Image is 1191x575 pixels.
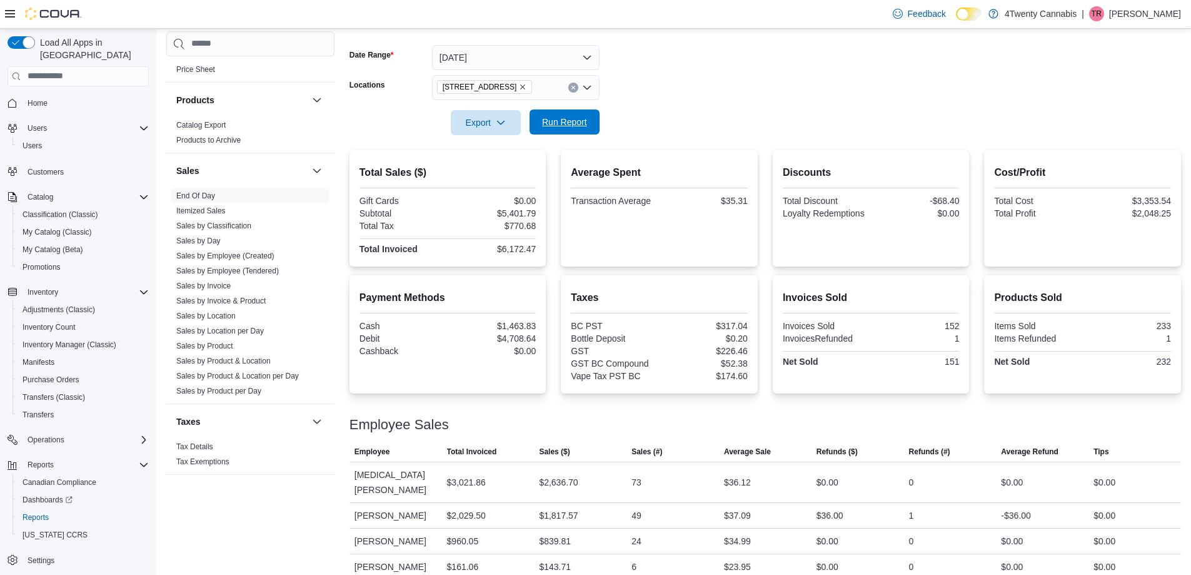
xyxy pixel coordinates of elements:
a: My Catalog (Classic) [18,225,97,240]
div: $2,048.25 [1085,208,1171,218]
div: Cash [359,321,445,331]
span: Sales by Location per Day [176,326,264,336]
a: Sales by Product per Day [176,387,261,395]
div: Total Discount [783,196,868,206]
h2: Total Sales ($) [359,165,536,180]
div: 151 [873,357,959,367]
button: Open list of options [582,83,592,93]
span: Transfers (Classic) [18,390,149,405]
div: $37.09 [724,508,751,523]
div: 232 [1085,357,1171,367]
div: 1 [1085,333,1171,343]
div: $0.00 [873,208,959,218]
h2: Discounts [783,165,960,180]
a: Tax Exemptions [176,457,229,466]
div: BC PST [571,321,656,331]
button: Users [13,137,154,155]
div: [PERSON_NAME] [349,503,442,528]
span: Classification (Classic) [23,210,98,220]
a: Feedback [888,1,951,26]
span: Classification (Classic) [18,207,149,222]
div: $161.06 [447,559,479,574]
a: Classification (Classic) [18,207,103,222]
span: Home [23,95,149,111]
span: Dashboards [23,495,73,505]
div: $839.81 [539,534,571,549]
button: Purchase Orders [13,371,154,389]
div: $23.95 [724,559,751,574]
span: Adjustments (Classic) [23,305,95,315]
div: Sales [166,188,334,404]
div: [MEDICAL_DATA][PERSON_NAME] [349,462,442,502]
div: $52.38 [662,359,748,369]
a: Sales by Location per Day [176,327,264,335]
div: $0.00 [1093,508,1115,523]
button: Classification (Classic) [13,206,154,223]
div: $3,353.54 [1085,196,1171,206]
span: Dashboards [18,492,149,507]
div: Items Sold [994,321,1080,331]
div: $3,021.86 [447,475,486,490]
span: Canadian Compliance [23,477,96,487]
span: Run Report [542,116,587,128]
span: Adjustments (Classic) [18,302,149,317]
span: Operations [23,432,149,447]
span: Sales by Employee (Tendered) [176,266,279,276]
div: 49 [631,508,641,523]
button: [US_STATE] CCRS [13,526,154,544]
div: $174.60 [662,371,748,381]
button: Operations [23,432,69,447]
button: Inventory Count [13,318,154,336]
button: Products [176,94,307,106]
span: Reports [18,510,149,525]
a: Dashboards [18,492,78,507]
span: Transfers [18,407,149,422]
span: Sales ($) [539,447,570,457]
button: Adjustments (Classic) [13,301,154,318]
span: Average Refund [1001,447,1058,457]
span: My Catalog (Beta) [18,242,149,257]
span: Canadian Compliance [18,475,149,490]
div: $2,636.70 [539,475,578,490]
h2: Average Spent [571,165,748,180]
span: Sales by Location [176,311,236,321]
span: Inventory [28,287,58,297]
button: Home [3,94,154,112]
span: Export [458,110,513,135]
div: $770.68 [450,221,536,231]
span: Catalog [23,190,149,205]
p: [PERSON_NAME] [1109,6,1181,21]
span: Average Sale [724,447,771,457]
h2: Taxes [571,290,748,305]
span: Transfers (Classic) [23,392,85,402]
span: My Catalog (Beta) [23,245,83,255]
button: My Catalog (Classic) [13,223,154,241]
div: $6,172.47 [450,244,536,254]
strong: Net Sold [783,357,818,367]
div: 0 [909,534,914,549]
div: Vape Tax PST BC [571,371,656,381]
button: [DATE] [432,45,600,70]
span: Tax Exemptions [176,457,229,467]
div: 152 [873,321,959,331]
button: Canadian Compliance [13,474,154,491]
label: Date Range [349,50,394,60]
button: Catalog [3,188,154,206]
span: [STREET_ADDRESS] [443,81,517,93]
span: Sales by Product & Location per Day [176,371,299,381]
a: Sales by Location [176,312,236,320]
div: $1,817.57 [539,508,578,523]
a: Catalog Export [176,121,226,130]
div: $0.00 [1001,559,1023,574]
div: $0.00 [817,475,838,490]
div: $0.00 [450,196,536,206]
span: Reports [23,457,149,472]
button: Reports [13,509,154,526]
span: Total Invoiced [447,447,497,457]
span: Catalog [28,192,53,202]
a: [US_STATE] CCRS [18,527,93,542]
span: Sales by Day [176,236,221,246]
div: $0.00 [450,346,536,356]
a: Adjustments (Classic) [18,302,100,317]
a: Transfers [18,407,59,422]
